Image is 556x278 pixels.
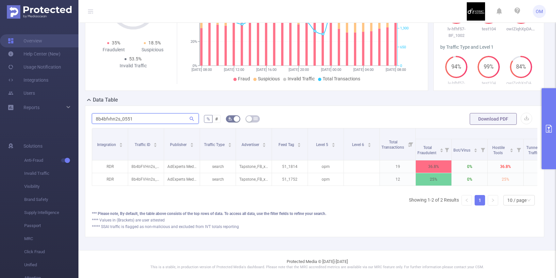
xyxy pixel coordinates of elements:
a: Integrations [8,74,48,87]
i: icon: caret-down [440,150,443,152]
a: Users [8,87,35,100]
span: Fraud [238,76,250,81]
span: Supply Intelligence [24,206,78,219]
div: Sort [474,147,478,151]
i: icon: left [465,198,469,202]
tspan: [DATE] 00:00 [321,68,341,72]
tspan: 20% [191,40,197,44]
div: Sort [190,142,194,146]
tspan: [DATE] 08:00 [192,68,212,72]
p: test104 [473,26,505,32]
div: Sort [119,142,123,146]
div: 10 / page [507,195,527,205]
i: icon: caret-up [190,142,194,144]
i: Filter menu [406,128,415,160]
div: Fraudulent [94,46,133,53]
p: owIZiqhXpDA062S09vE1nFtIz7_868044 [505,26,537,32]
i: icon: caret-down [331,144,335,146]
i: icon: table [254,117,258,121]
i: icon: caret-down [297,144,301,146]
span: Total Transactions [381,140,405,150]
span: Suspicious [258,76,280,81]
i: Filter menu [442,139,451,160]
footer: Protected Media © [DATE]-[DATE] [78,250,556,278]
span: Invalid Traffic [24,167,78,180]
tspan: [DATE] 04:00 [353,68,374,72]
i: icon: caret-down [474,150,477,152]
span: # [215,116,218,122]
p: 12 [380,173,415,186]
span: Publisher [170,142,188,147]
div: Sort [367,142,371,146]
span: 84% [510,64,532,70]
div: Sort [228,142,232,146]
li: 1 [475,195,485,205]
i: icon: caret-up [440,147,443,149]
span: Traffic Type [204,142,226,147]
span: 18.5% [148,40,161,45]
span: Hostile Tools [492,145,505,155]
p: 8b4bFVHn2s_0551 [128,173,164,186]
p: 19 [380,160,415,173]
span: Brand Safety [24,193,78,206]
input: Search... [92,113,199,124]
span: Total Fraudulent [417,145,437,155]
h2: Data Table [93,96,118,104]
i: icon: caret-up [228,142,231,144]
i: icon: caret-up [262,142,266,144]
tspan: [DATE] 08:00 [386,68,406,72]
span: Click Fraud [24,245,78,258]
span: MRC [24,232,78,245]
p: opm [308,160,344,173]
tspan: 1,300 [400,26,409,31]
i: icon: caret-up [331,142,335,144]
div: Suspicious [133,46,172,53]
li: Previous Page [462,195,472,205]
span: Invalid Traffic [288,76,315,81]
p: 51_1752 [272,173,308,186]
div: ***** SSAI traffic is flagged as non-malicious and excluded from IVT totals reporting [92,224,537,230]
i: icon: caret-down [190,144,194,146]
li: Showing 1-2 of 2 Results [409,195,459,205]
span: OM [536,5,543,18]
li: Next Page [488,195,498,205]
p: Tapstone_FB_xml [236,173,272,186]
i: icon: caret-up [510,147,514,149]
a: Overview [8,34,42,47]
i: Filter menu [478,139,487,160]
p: This is a stable, in production version of Protected Media's dashboard. Please note that the MRC ... [95,265,540,270]
i: icon: down [527,198,531,203]
p: lv-hfhf57-BF_1002 [440,26,473,39]
tspan: 0% [193,64,197,68]
span: 99% [478,64,500,70]
img: Protected Media [7,5,72,19]
i: icon: caret-up [474,147,477,149]
p: RDR [92,160,128,173]
div: *** Please note, By default, the table above consists of the top rows of data. To access all data... [92,211,537,217]
p: search [200,173,236,186]
i: icon: caret-down [154,144,157,146]
i: icon: caret-down [262,144,266,146]
span: % [207,116,210,122]
span: Visibility [24,180,78,193]
p: test104 [473,80,505,87]
span: Total Transactions [323,76,360,81]
i: icon: right [491,198,495,202]
i: icon: caret-up [119,142,123,144]
p: AdExperts Media N2S [164,160,200,173]
span: 53.5% [129,56,142,61]
tspan: [DATE] 12:00 [224,68,244,72]
div: Sort [510,147,514,151]
span: Level 6 [352,142,365,147]
p: owIZiqhXpDA062S09vE1nFtIz7_868044 [505,80,537,87]
span: 35% [112,40,120,45]
p: Tapstone_FB_xml [236,160,272,173]
p: 36.8% [488,160,523,173]
tspan: 0 [400,64,402,68]
span: Advertiser [242,142,260,147]
i: icon: bg-colors [228,117,232,121]
p: lv-hfhf57-BF_1002 [440,80,473,93]
div: by Traffic Type and Level 1 [440,44,537,51]
span: Unified [24,258,78,271]
a: Help Center (New) [8,47,60,60]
